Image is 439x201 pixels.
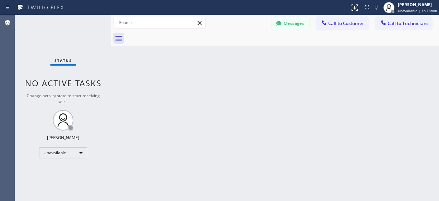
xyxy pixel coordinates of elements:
div: Unavailable [39,147,87,158]
span: Call to Customer [328,20,364,26]
button: Call to Technicians [376,17,432,30]
span: Change activity state to start receiving tasks. [27,93,100,104]
div: [PERSON_NAME] [47,135,79,141]
span: Status [55,58,72,63]
button: Mute [372,3,381,12]
span: Unavailable | 1h 18min [398,8,437,13]
button: Messages [272,17,309,30]
div: [PERSON_NAME] [398,2,437,8]
input: Search [114,17,205,28]
span: Call to Technicians [388,20,428,26]
button: Call to Customer [316,17,369,30]
span: No active tasks [25,77,102,89]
